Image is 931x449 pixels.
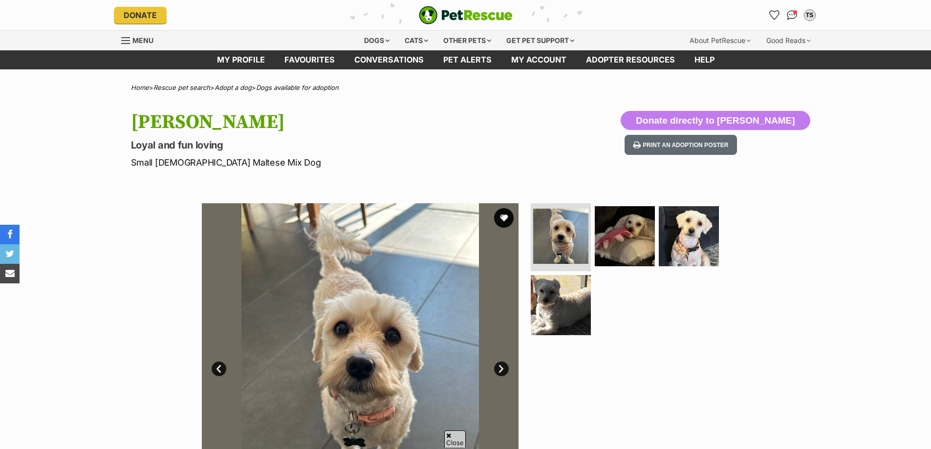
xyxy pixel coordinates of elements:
[625,135,737,155] button: Print an adoption poster
[207,50,275,69] a: My profile
[419,6,513,24] img: logo-e224e6f780fb5917bec1dbf3a21bbac754714ae5b6737aabdf751b685950b380.svg
[805,10,815,20] div: TS
[121,31,160,48] a: Menu
[501,50,576,69] a: My account
[419,6,513,24] a: PetRescue
[433,50,501,69] a: Pet alerts
[683,31,758,50] div: About PetRescue
[685,50,724,69] a: Help
[494,362,509,376] a: Next
[759,31,818,50] div: Good Reads
[275,50,345,69] a: Favourites
[595,206,655,266] img: Photo of Lucy
[659,206,719,266] img: Photo of Lucy
[256,84,339,91] a: Dogs available for adoption
[107,84,825,91] div: > > >
[131,84,149,91] a: Home
[436,31,498,50] div: Other pets
[621,111,810,130] button: Donate directly to [PERSON_NAME]
[444,430,466,448] span: Close
[212,362,226,376] a: Prev
[499,31,581,50] div: Get pet support
[131,138,544,152] p: Loyal and fun loving
[131,111,544,133] h1: [PERSON_NAME]
[345,50,433,69] a: conversations
[767,7,782,23] a: Favourites
[576,50,685,69] a: Adopter resources
[787,10,797,20] img: chat-41dd97257d64d25036548639549fe6c8038ab92f7586957e7f3b1b290dea8141.svg
[767,7,818,23] ul: Account quick links
[784,7,800,23] a: Conversations
[531,275,591,335] img: Photo of Lucy
[215,84,252,91] a: Adopt a dog
[533,209,588,264] img: Photo of Lucy
[114,7,167,23] a: Donate
[132,36,153,44] span: Menu
[398,31,435,50] div: Cats
[357,31,396,50] div: Dogs
[802,7,818,23] button: My account
[131,156,544,169] p: Small [DEMOGRAPHIC_DATA] Maltese Mix Dog
[153,84,210,91] a: Rescue pet search
[494,208,514,228] button: favourite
